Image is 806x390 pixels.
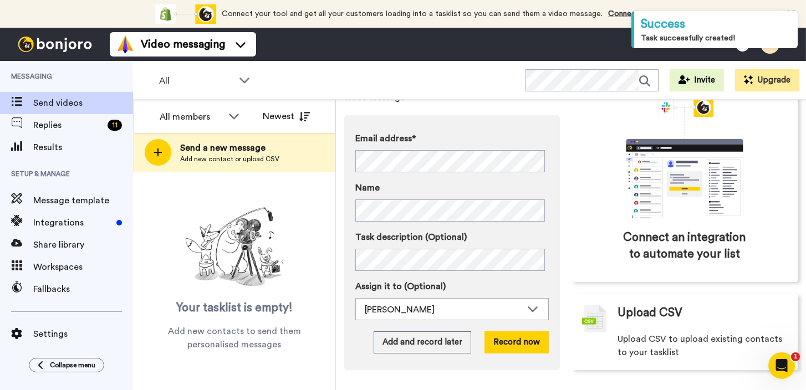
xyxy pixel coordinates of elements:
iframe: Intercom live chat [768,352,795,379]
span: Integrations [33,216,112,229]
div: animation [601,97,768,218]
button: Upgrade [735,69,799,91]
span: Fallbacks [33,283,133,296]
span: Name [355,181,380,194]
img: csv-grey.png [582,305,606,332]
span: Message template [33,194,133,207]
div: 11 [108,120,122,131]
label: Task description (Optional) [355,230,549,244]
span: Add new contacts to send them personalised messages [150,325,319,351]
div: Task successfully created! [641,33,791,44]
button: Record now [484,331,549,353]
span: Collapse menu [50,361,95,370]
div: [PERSON_NAME] [365,303,522,316]
label: Email address* [355,132,549,145]
span: All [159,74,233,88]
button: Newest [254,105,318,127]
span: Workspaces [33,260,133,274]
span: 1 [791,352,800,361]
a: Connect now [608,10,656,18]
span: Settings [33,327,133,341]
button: Invite [670,69,724,91]
span: Send a new message [180,141,279,155]
span: Share library [33,238,133,252]
img: bj-logo-header-white.svg [13,37,96,52]
span: Connect an integration to automate your list [618,229,751,263]
label: Assign it to (Optional) [355,280,549,293]
span: Upload CSV [618,305,682,321]
button: Collapse menu [29,358,104,372]
span: Upload CSV to upload existing contacts to your tasklist [618,332,787,359]
span: Add new contact or upload CSV [180,155,279,163]
img: ready-set-action.png [179,203,290,291]
span: Connect your tool and get all your customers loading into a tasklist so you can send them a video... [222,10,603,18]
div: All members [160,110,223,124]
img: vm-color.svg [116,35,134,53]
span: Replies [33,119,103,132]
div: animation [155,4,216,24]
span: Send videos [33,96,133,110]
button: Add and record later [374,331,471,353]
span: Video messaging [141,37,225,52]
span: Results [33,141,133,154]
span: Your tasklist is empty! [176,300,293,316]
div: Success [641,16,791,33]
